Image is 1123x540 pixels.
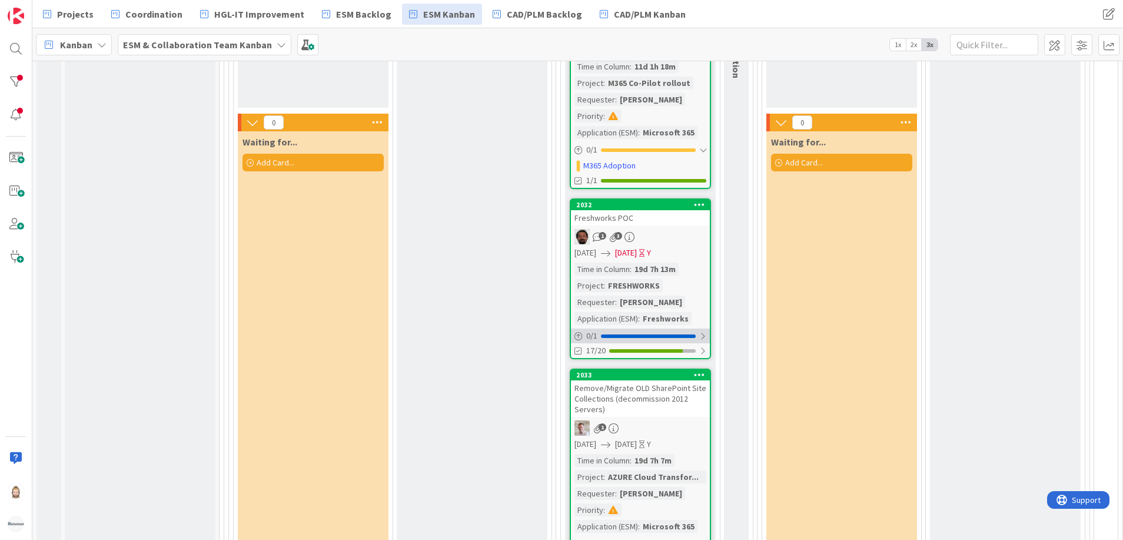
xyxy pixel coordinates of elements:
span: 3 [614,232,622,240]
div: Freshworks POC [571,210,710,226]
span: [DATE] [615,438,637,450]
span: [DATE] [574,247,596,259]
img: Visit kanbanzone.com [8,8,24,24]
span: CAD/PLM Backlog [507,7,582,21]
div: 2032 [576,201,710,209]
div: 19d 7h 13m [632,263,679,276]
span: : [630,263,632,276]
img: avatar [8,516,24,532]
div: Freshworks [640,312,692,325]
span: CAD/PLM Kanban [614,7,686,21]
div: 19d 7h 7m [632,454,675,467]
a: Coordination [104,4,190,25]
div: Time in Column [574,60,630,73]
div: Time in Column [574,454,630,467]
a: CAD/PLM Backlog [486,4,589,25]
img: AC [574,229,590,244]
span: 1x [890,39,906,51]
span: Kanban [60,38,92,52]
div: [PERSON_NAME] [617,296,685,309]
span: : [603,110,605,122]
span: ESM Backlog [336,7,391,21]
span: : [630,60,632,73]
span: : [615,296,617,309]
span: : [603,471,605,483]
span: [DATE] [574,438,596,450]
div: Remove/Migrate OLD SharePoint Site Collections (decommission 2012 Servers) [571,380,710,417]
a: CAD/PLM Kanban [593,4,693,25]
div: 2033Remove/Migrate OLD SharePoint Site Collections (decommission 2012 Servers) [571,370,710,417]
span: Add Card... [785,157,823,168]
div: 2033 [571,370,710,380]
div: [PERSON_NAME] [617,93,685,106]
span: 1 [599,423,606,431]
div: Rd [571,420,710,436]
div: Time in Column [574,263,630,276]
a: ESM Kanban [402,4,482,25]
span: Projects [57,7,94,21]
div: Y [647,438,651,450]
div: Application (ESM) [574,520,638,533]
div: [PERSON_NAME] [617,487,685,500]
span: : [638,520,640,533]
div: Microsoft 365 [640,520,697,533]
img: Rd [574,420,590,436]
div: 11d 1h 18m [632,60,679,73]
div: 0/1 [571,329,710,343]
span: ESM Kanban [423,7,475,21]
div: FRESHWORKS [605,279,663,292]
span: : [615,487,617,500]
div: AC [571,229,710,244]
span: Coordination [125,7,182,21]
span: Waiting for... [771,136,826,148]
div: Priority [574,110,603,122]
span: [DATE] [615,247,637,259]
div: Application (ESM) [574,312,638,325]
div: Priority [574,503,603,516]
span: : [615,93,617,106]
input: Quick Filter... [950,34,1038,55]
span: Support [25,2,54,16]
div: Requester [574,487,615,500]
span: 0 [264,115,284,130]
span: 2x [906,39,922,51]
span: 0 / 1 [586,330,597,342]
span: 3x [922,39,938,51]
div: AZURE Cloud Transfor... [605,471,702,483]
div: 2032Freshworks POC [571,200,710,226]
div: Project [574,471,603,483]
span: : [638,312,640,325]
div: Requester [574,93,615,106]
span: : [603,77,605,90]
div: M365 Co-Pilot rollout [605,77,693,90]
span: HGL-IT Improvement [214,7,304,21]
div: Project [574,77,603,90]
span: Add Card... [257,157,294,168]
a: HGL-IT Improvement [193,4,311,25]
span: 1 [599,232,606,240]
a: M365 Adoption [583,160,636,172]
a: ESM Backlog [315,4,398,25]
div: Y [647,247,651,259]
div: 2032 [571,200,710,210]
div: Requester [574,296,615,309]
span: : [603,503,605,516]
span: : [603,279,605,292]
div: 2033 [576,371,710,379]
div: Application (ESM) [574,126,638,139]
a: Projects [36,4,101,25]
span: 0 / 1 [586,144,597,156]
span: 0 [792,115,812,130]
span: Waiting for... [242,136,297,148]
span: 1/1 [586,174,597,187]
span: : [630,454,632,467]
span: : [638,126,640,139]
div: 0/1 [571,143,710,157]
b: ESM & Collaboration Team Kanban [123,39,272,51]
div: Microsoft 365 [640,126,697,139]
span: 17/20 [586,344,606,357]
img: Rv [8,483,24,499]
div: Project [574,279,603,292]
